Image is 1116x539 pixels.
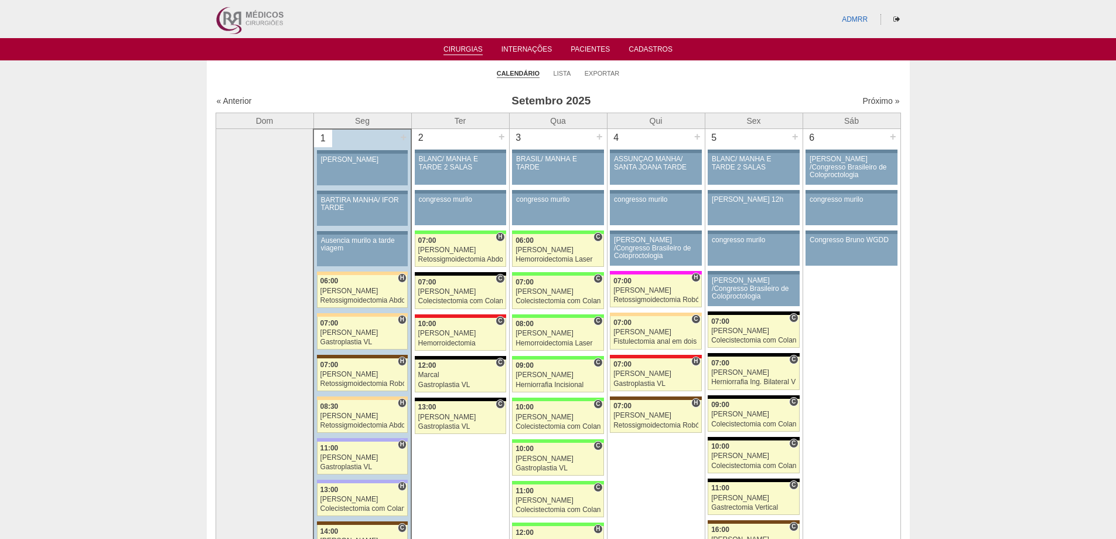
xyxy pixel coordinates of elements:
[610,230,701,234] div: Key: Aviso
[398,440,407,449] span: Hospital
[418,403,436,411] span: 13:00
[320,338,405,346] div: Gastroplastia VL
[613,328,698,336] div: [PERSON_NAME]
[516,330,600,337] div: [PERSON_NAME]
[415,150,506,153] div: Key: Aviso
[512,439,603,443] div: Key: Brasil
[317,483,408,516] a: H 13:00 [PERSON_NAME] Colecistectomia com Colangiografia VL
[593,358,602,367] span: Consultório
[320,412,405,420] div: [PERSON_NAME]
[711,526,729,534] span: 16:00
[516,288,600,296] div: [PERSON_NAME]
[512,484,603,517] a: C 11:00 [PERSON_NAME] Colecistectomia com Colangiografia VL
[418,361,436,369] span: 12:00
[593,399,602,409] span: Consultório
[613,338,698,345] div: Fistulectomia anal em dois tempos
[512,150,603,153] div: Key: Aviso
[593,483,602,492] span: Consultório
[496,358,504,367] span: Consultório
[516,155,600,171] div: BRASIL/ MANHÃ E TARDE
[711,504,796,511] div: Gastrectomia Vertical
[708,274,799,306] a: [PERSON_NAME] /Congresso Brasileiro de Coloproctologia
[613,370,698,378] div: [PERSON_NAME]
[803,113,900,129] th: Sáb
[711,462,796,470] div: Colecistectomia com Colangiografia VL
[711,411,796,418] div: [PERSON_NAME]
[708,194,799,225] a: [PERSON_NAME] 12h
[613,296,698,304] div: Retossigmoidectomia Robótica
[398,315,407,324] span: Hospital
[516,371,600,379] div: [PERSON_NAME]
[711,359,729,367] span: 07:00
[317,231,408,235] div: Key: Aviso
[613,422,698,429] div: Retossigmoidectomia Robótica
[317,150,408,154] div: Key: Aviso
[789,355,798,364] span: Consultório
[512,234,603,267] a: C 06:00 [PERSON_NAME] Hemorroidectomia Laser
[692,129,702,144] div: +
[320,329,405,337] div: [PERSON_NAME]
[610,355,701,358] div: Key: Assunção
[888,129,898,144] div: +
[711,378,796,386] div: Herniorrafia Ing. Bilateral VL
[320,496,405,503] div: [PERSON_NAME]
[789,439,798,448] span: Consultório
[415,401,506,434] a: C 13:00 [PERSON_NAME] Gastroplastia VL
[554,69,571,77] a: Lista
[593,274,602,283] span: Consultório
[516,445,534,453] span: 10:00
[412,129,430,147] div: 2
[593,524,602,534] span: Hospital
[510,129,528,147] div: 3
[320,505,405,513] div: Colecistectomia com Colangiografia VL
[320,463,405,471] div: Gastroplastia VL
[512,360,603,392] a: C 09:00 [PERSON_NAME] Herniorrafia Incisional
[593,441,602,450] span: Consultório
[610,396,701,400] div: Key: Santa Joana
[610,400,701,433] a: H 07:00 [PERSON_NAME] Retossigmoidectomia Robótica
[415,153,506,185] a: BLANC/ MANHÃ E TARDE 2 SALAS
[708,440,799,473] a: C 10:00 [PERSON_NAME] Colecistectomia com Colangiografia VL
[320,444,339,452] span: 11:00
[708,395,799,399] div: Key: Blanc
[607,113,705,129] th: Qui
[708,399,799,432] a: C 09:00 [PERSON_NAME] Colecistectomia com Colangiografia VL
[610,274,701,307] a: H 07:00 [PERSON_NAME] Retossigmoidectomia Robótica
[418,246,503,254] div: [PERSON_NAME]
[317,154,408,185] a: [PERSON_NAME]
[516,340,600,347] div: Hemorroidectomia Laser
[711,484,729,492] span: 11:00
[418,381,503,389] div: Gastroplastia VL
[862,96,899,106] a: Próximo »
[610,358,701,391] a: H 07:00 [PERSON_NAME] Gastroplastia VL
[321,156,404,164] div: [PERSON_NAME]
[806,230,897,234] div: Key: Aviso
[712,236,796,244] div: congresso murilo
[512,230,603,234] div: Key: Brasil
[411,113,509,129] th: Ter
[691,314,700,324] span: Consultório
[789,522,798,531] span: Consultório
[516,506,600,514] div: Colecistectomia com Colangiografia VL
[712,155,796,171] div: BLANC/ MANHÃ E TARDE 2 SALAS
[398,482,407,491] span: Hospital
[320,380,405,388] div: Retossigmoidectomia Robótica
[711,327,796,335] div: [PERSON_NAME]
[317,235,408,266] a: Ausencia murilo a tarde viagem
[512,401,603,434] a: C 10:00 [PERSON_NAME] Colecistectomia com Colangiografia VL
[708,353,799,357] div: Key: Blanc
[497,129,507,144] div: +
[516,465,600,472] div: Gastroplastia VL
[708,271,799,274] div: Key: Aviso
[708,482,799,515] a: C 11:00 [PERSON_NAME] Gastrectomia Vertical
[512,272,603,276] div: Key: Brasil
[496,316,504,326] span: Consultório
[708,520,799,524] div: Key: Santa Joana
[516,423,600,430] div: Colecistectomia com Colangiografia VL
[806,150,897,153] div: Key: Aviso
[708,190,799,194] div: Key: Aviso
[317,358,408,391] a: H 07:00 [PERSON_NAME] Retossigmoidectomia Robótica
[512,398,603,401] div: Key: Brasil
[418,288,503,296] div: [PERSON_NAME]
[418,423,503,430] div: Gastroplastia VL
